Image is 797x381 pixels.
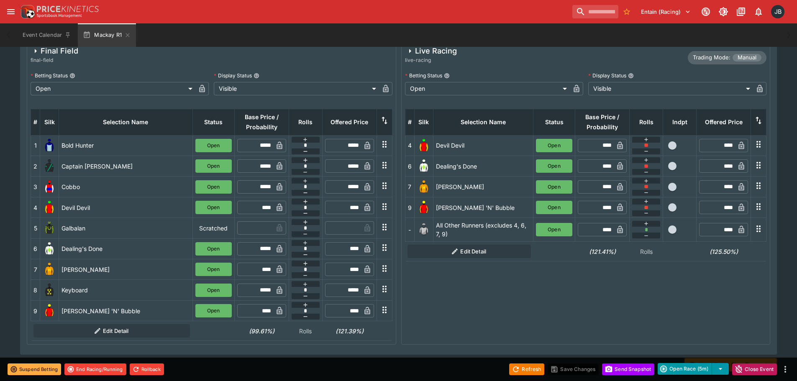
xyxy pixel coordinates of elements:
img: runner 4 [43,201,56,214]
button: Toggle light/dark mode [716,4,731,19]
button: Open [195,180,232,194]
th: Selection Name [433,109,533,135]
td: Dealing's Done [433,156,533,176]
td: [PERSON_NAME] [59,259,193,280]
button: No Bookmarks [620,5,633,18]
div: Final Field [31,46,78,56]
button: Open [536,180,572,194]
div: Visible [214,82,379,95]
h6: (99.61%) [237,327,286,335]
button: Documentation [733,4,748,19]
button: Close Event [732,363,777,375]
td: 3 [31,176,40,197]
p: Scratched [195,224,232,233]
div: Josh Brown [771,5,784,18]
p: Display Status [214,72,252,79]
img: runner 7 [417,180,431,194]
button: Open [195,139,232,152]
span: Manual [733,54,761,62]
button: Open [195,304,232,317]
td: Dealing's Done [59,238,193,259]
button: Betting Status [444,73,450,79]
h6: (121.41%) [578,247,627,256]
div: Open [405,82,570,95]
div: Visible [588,82,753,95]
td: 8 [31,280,40,300]
td: 5 [31,218,40,238]
h6: (121.39%) [325,327,374,335]
button: Josh Brown [769,3,787,21]
img: runner 2 [43,159,56,173]
p: Display Status [588,72,626,79]
div: Open [31,82,195,95]
td: 7 [31,259,40,280]
p: Rolls [291,327,320,335]
button: Open [536,201,572,214]
button: Event Calendar [18,23,76,47]
button: Open [536,223,572,236]
button: Open [195,201,232,214]
img: runner 9 [417,201,431,214]
img: blank-silk.png [417,223,431,236]
td: Keyboard [59,280,193,300]
td: 4 [405,135,414,156]
button: Open [195,263,232,276]
td: 1 [31,135,40,156]
img: runner 5 [43,221,56,235]
td: All Other Runners (excludes 4, 6, 7, 9) [433,218,533,242]
button: Open [536,139,572,152]
input: search [572,5,618,18]
p: Trading Mode: [693,54,730,62]
span: final-field [31,56,78,64]
img: PriceKinetics [37,6,99,12]
img: runner 8 [43,284,56,297]
th: Rolls [630,109,663,135]
th: Silk [414,109,433,135]
button: Suspend Betting [8,363,61,375]
button: more [780,364,790,374]
th: Base Price / Probability [575,109,630,135]
td: 6 [31,238,40,259]
th: # [31,109,40,135]
th: Status [533,109,575,135]
button: End Racing/Running [64,363,126,375]
td: - [405,218,414,242]
p: Betting Status [31,72,68,79]
button: Open [195,159,232,173]
button: Rollback [130,363,164,375]
th: Independent [663,109,697,135]
h6: (125.50%) [699,247,748,256]
img: runner 6 [417,159,431,173]
td: 9 [405,197,414,217]
img: runner 4 [417,139,431,152]
td: 7 [405,176,414,197]
button: Betting Status [69,73,75,79]
td: [PERSON_NAME] [433,176,533,197]
button: Display Status [254,73,259,79]
button: Notifications [751,4,766,19]
button: open drawer [3,4,18,19]
img: runner 3 [43,180,56,194]
button: select merge strategy [712,363,729,375]
button: Refresh [509,363,544,375]
img: PriceKinetics Logo [18,3,35,20]
td: Captain [PERSON_NAME] [59,156,193,176]
button: Edit Detail [33,324,190,338]
th: Base Price / Probability [234,109,289,135]
img: runner 7 [43,263,56,276]
img: Sportsbook Management [37,14,82,18]
button: Mackay R1 [78,23,136,47]
td: Cobbo [59,176,193,197]
span: live-racing [405,56,457,64]
td: [PERSON_NAME] 'N' Bubble [59,300,193,321]
th: Rolls [289,109,322,135]
th: Selection Name [59,109,193,135]
img: runner 9 [43,304,56,317]
p: Rolls [632,247,661,256]
th: Offered Price [322,109,377,135]
button: Open Race (5m) [658,363,712,375]
td: Devil Devil [433,135,533,156]
td: 6 [405,156,414,176]
button: Select Tenant [636,5,696,18]
td: [PERSON_NAME] 'N' Bubble [433,197,533,217]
